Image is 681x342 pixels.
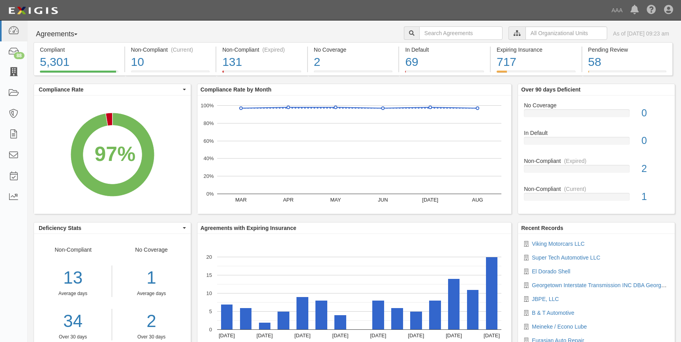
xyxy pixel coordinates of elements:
i: Help Center - Complianz [647,6,656,15]
input: All Organizational Units [525,26,607,40]
text: 40% [203,155,214,161]
a: Non-Compliant(Expired)2 [524,157,669,185]
a: Super Tech Automotive LLC [532,254,600,261]
text: 10 [206,290,212,296]
text: MAY [330,197,341,203]
text: [DATE] [408,333,424,338]
div: Non-Compliant (Current) [131,46,210,54]
a: Non-Compliant(Expired)131 [216,71,307,77]
text: 0 [209,327,212,333]
text: 100% [201,103,214,108]
div: Average days [34,290,112,297]
a: Expiring Insurance717 [491,71,582,77]
div: Compliant [40,46,118,54]
div: In Default [405,46,484,54]
a: Non-Compliant(Current)10 [125,71,216,77]
div: Pending Review [588,46,667,54]
text: 60% [203,138,214,144]
a: JBPE, LLC [532,296,559,302]
a: Viking Motorcars LLC [532,241,585,247]
div: Non-Compliant (Expired) [222,46,301,54]
div: Expiring Insurance [497,46,576,54]
a: Meineke / Econo Lube [532,323,587,330]
text: [DATE] [294,333,310,338]
a: AAA [608,2,627,18]
div: 97% [95,140,136,169]
a: No Coverage2 [308,71,399,77]
div: No Coverage [112,246,190,340]
text: [DATE] [370,333,386,338]
div: Non-Compliant [34,246,112,340]
button: Compliance Rate [34,84,191,95]
div: (Expired) [263,46,285,54]
a: In Default0 [524,129,669,157]
div: 131 [222,54,301,71]
b: Over 90 days Deficient [521,86,580,93]
img: logo-5460c22ac91f19d4615b14bd174203de0afe785f0fc80cf4dbbc73dc1793850b.png [6,4,60,18]
div: 2 [314,54,393,71]
text: 20% [203,173,214,179]
div: 13 [34,265,112,290]
div: 88 [14,52,24,59]
a: 34 [34,309,112,334]
div: 1 [118,265,184,290]
a: B & T Automotive [532,310,574,316]
div: As of [DATE] 09:23 am [613,30,669,37]
div: (Current) [564,185,586,193]
a: El Dorado Shell [532,268,570,275]
div: 5,301 [40,54,118,71]
text: [DATE] [484,333,500,338]
div: No Coverage [518,101,675,109]
button: Agreements [34,26,93,42]
text: JUN [378,197,388,203]
svg: A chart. [34,95,191,214]
div: 69 [405,54,484,71]
text: 0% [206,191,214,197]
button: Deficiency Stats [34,222,191,234]
text: 20 [206,254,212,260]
text: APR [283,197,294,203]
text: [DATE] [257,333,273,338]
div: Over 30 days [34,334,112,340]
div: 717 [497,54,576,71]
text: 5 [209,308,212,314]
span: Deficiency Stats [39,224,181,232]
b: Compliance Rate by Month [201,86,272,93]
text: [DATE] [422,197,438,203]
div: Over 30 days [118,334,184,340]
svg: A chart. [197,95,511,214]
a: No Coverage0 [524,101,669,129]
a: Non-Compliant(Current)1 [524,185,669,207]
div: 2 [636,162,675,176]
a: Pending Review58 [582,71,673,77]
div: 0 [636,134,675,148]
div: 1 [636,190,675,204]
text: MAR [235,197,247,203]
div: (Current) [171,46,193,54]
a: In Default69 [399,71,490,77]
div: No Coverage [314,46,393,54]
text: [DATE] [332,333,348,338]
div: 0 [636,106,675,120]
input: Search Agreements [419,26,503,40]
a: Compliant5,301 [34,71,124,77]
div: Non-Compliant [518,157,675,165]
text: AUG [472,197,483,203]
b: Recent Records [521,225,563,231]
text: [DATE] [219,333,235,338]
div: (Expired) [564,157,587,165]
a: 2 [118,309,184,334]
div: Average days [118,290,184,297]
div: In Default [518,129,675,137]
text: 15 [206,272,212,278]
div: 10 [131,54,210,71]
text: [DATE] [446,333,462,338]
b: Agreements with Expiring Insurance [201,225,296,231]
div: 58 [588,54,667,71]
div: Non-Compliant [518,185,675,193]
span: Compliance Rate [39,86,181,93]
